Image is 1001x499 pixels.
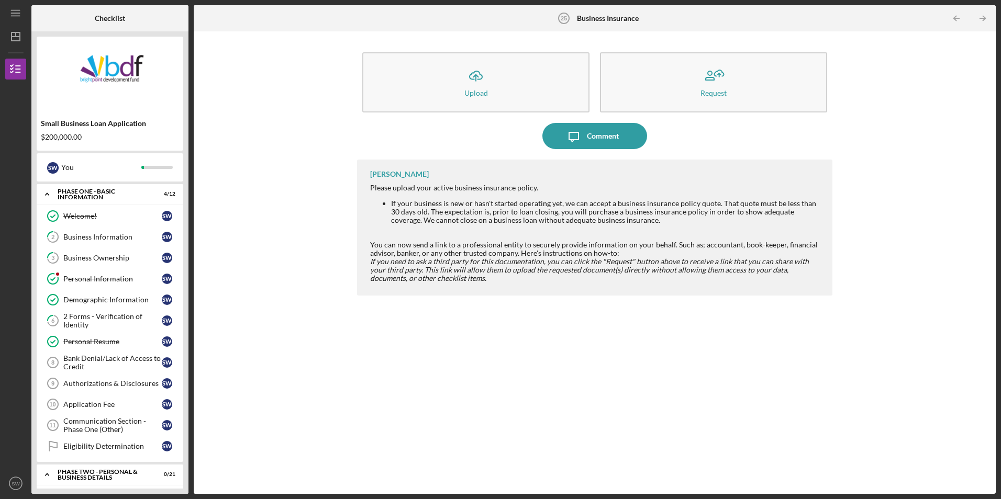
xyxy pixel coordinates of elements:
tspan: 9 [51,380,54,387]
div: Personal Resume [63,337,162,346]
div: ​ [370,257,821,282]
div: S W [162,294,172,305]
div: S W [162,253,172,263]
div: You [61,158,141,176]
div: Authorizations & Disclosures [63,379,162,388]
div: S W [162,378,172,389]
a: 3Business OwnershipSW [42,247,178,268]
div: S W [162,441,172,451]
tspan: 8 [51,359,54,366]
div: 0 / 21 [157,471,175,478]
div: $200,000.00 [41,133,179,141]
div: Comment [587,123,619,149]
div: Please upload your active business insurance policy. [370,184,821,192]
a: Welcome!SW [42,206,178,226]
a: 8Bank Denial/Lack of Access to CreditSW [42,352,178,373]
div: Request [700,89,727,97]
button: SW [5,473,26,494]
div: Demographic Information [63,296,162,304]
a: 2Business InformationSW [42,226,178,247]
tspan: 6 [51,317,55,324]
div: S W [162,420,172,430]
div: PHASE TWO - PERSONAL & BUSINESS DETAILS [58,469,149,481]
div: Bank Denial/Lack of Access to Credit [63,354,162,371]
div: Phase One - Basic Information [58,188,149,200]
div: You can now send a link to a professional entity to securely provide information on your behalf. ... [370,241,821,257]
div: S W [162,399,172,410]
div: 4 / 12 [157,191,175,197]
div: S W [162,336,172,347]
a: 10Application FeeSW [42,394,178,415]
a: Eligibility DeterminationSW [42,436,178,457]
div: S W [162,357,172,368]
img: Product logo [37,42,183,105]
div: S W [162,232,172,242]
div: S W [162,211,172,221]
div: Welcome! [63,212,162,220]
tspan: 10 [49,401,55,407]
a: Personal ResumeSW [42,331,178,352]
b: Checklist [95,14,125,22]
div: Eligibility Determination [63,442,162,450]
a: Personal InformationSW [42,268,178,289]
em: If you need to ask a third party for this documentation, you can click the "Request" button above... [370,257,809,282]
a: 11Communication Section - Phase One (Other)SW [42,415,178,436]
a: 62 Forms - Verification of IdentitySW [42,310,178,331]
div: [PERSON_NAME] [370,170,429,178]
div: Small Business Loan Application [41,119,179,128]
div: Personal Information [63,275,162,283]
div: Business Information [63,233,162,241]
button: Request [600,52,827,112]
div: Application Fee [63,400,162,409]
tspan: 3 [51,255,54,262]
tspan: 11 [49,422,55,428]
button: Comment [542,123,647,149]
text: SW [12,481,20,486]
tspan: 25 [561,15,567,21]
div: Business Ownership [63,254,162,262]
li: If your business is new or hasn't started operating yet, we can accept a business insurance polic... [391,199,821,224]
button: Upload [362,52,590,112]
b: Business Insurance [577,14,639,22]
a: Demographic InformationSW [42,289,178,310]
div: 2 Forms - Verification of Identity [63,312,162,329]
div: Upload [464,89,488,97]
div: S W [47,162,59,174]
tspan: 2 [51,234,54,241]
a: 9Authorizations & DisclosuresSW [42,373,178,394]
div: S W [162,315,172,326]
div: S W [162,274,172,284]
div: Communication Section - Phase One (Other) [63,417,162,434]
